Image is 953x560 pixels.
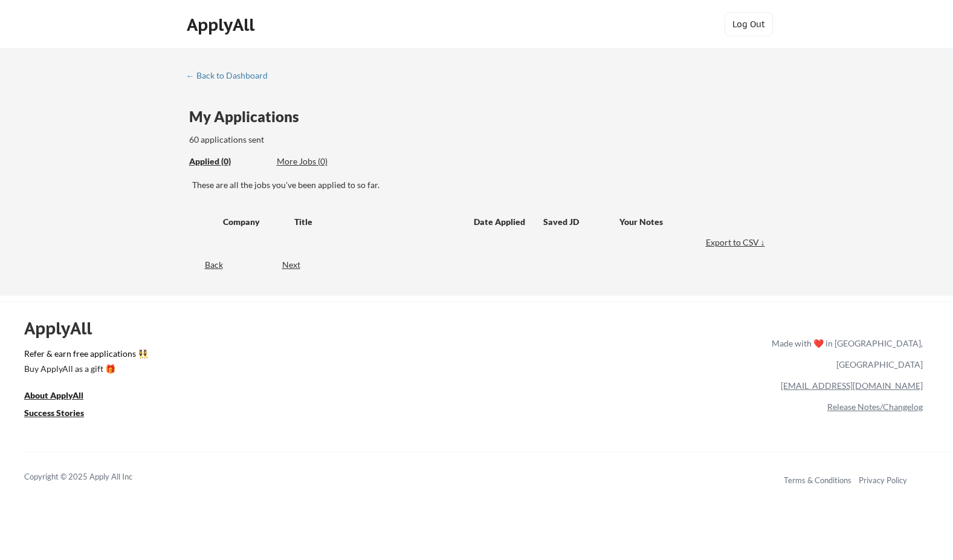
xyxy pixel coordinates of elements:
div: Date Applied [474,216,527,228]
div: Back [186,259,223,271]
div: ← Back to Dashboard [186,71,277,80]
div: Export to CSV ↓ [706,236,768,249]
a: Release Notes/Changelog [827,402,923,412]
div: These are all the jobs you've been applied to so far. [189,155,268,168]
div: Made with ❤️ in [GEOGRAPHIC_DATA], [GEOGRAPHIC_DATA] [767,333,923,375]
a: ← Back to Dashboard [186,71,277,83]
div: More Jobs (0) [277,155,366,168]
div: ApplyAll [187,15,258,35]
div: These are job applications we think you'd be a good fit for, but couldn't apply you to automatica... [277,155,366,168]
div: These are all the jobs you've been applied to so far. [192,179,768,191]
div: Title [294,216,462,228]
div: 60 applications sent [189,134,423,146]
div: Saved JD [543,210,619,232]
a: Buy ApplyAll as a gift 🎁 [24,362,145,377]
div: Copyright © 2025 Apply All Inc [24,471,163,483]
a: [EMAIL_ADDRESS][DOMAIN_NAME] [781,380,923,391]
a: Privacy Policy [859,475,907,485]
u: Success Stories [24,408,84,418]
a: About ApplyAll [24,389,100,404]
div: Applied (0) [189,155,268,168]
div: ApplyAll [24,318,106,339]
div: Company [223,216,283,228]
a: Refer & earn free applications 👯‍♀️ [24,350,519,362]
button: Log Out [725,12,773,36]
div: Next [282,259,314,271]
u: About ApplyAll [24,390,83,400]
div: My Applications [189,109,309,124]
a: Success Stories [24,406,100,422]
div: Buy ApplyAll as a gift 🎁 [24,365,145,373]
div: Your Notes [619,216,757,228]
a: Terms & Conditions [784,475,851,485]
